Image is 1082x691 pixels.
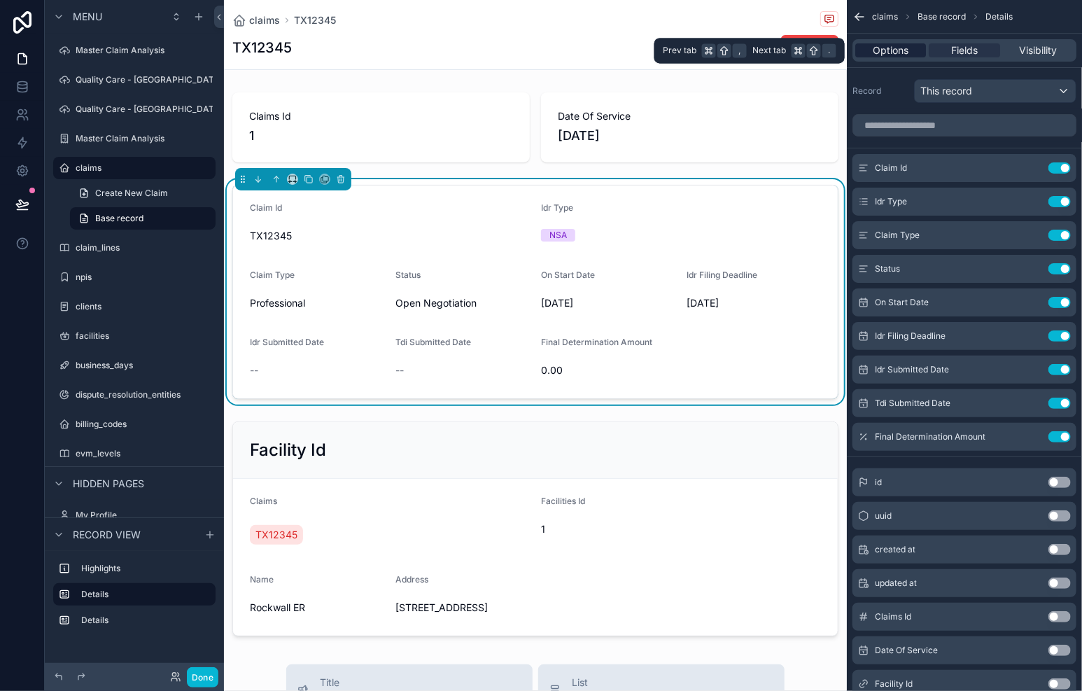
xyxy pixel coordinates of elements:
button: Edit [781,35,838,60]
label: npis [76,272,213,283]
span: Idr Type [541,202,573,213]
span: claims [872,11,898,22]
span: Base record [95,213,143,224]
label: dispute_resolution_entities [76,389,213,400]
h1: TX12345 [232,38,292,57]
span: Record view [73,528,141,542]
span: Tdi Submitted Date [395,337,471,347]
label: billing_codes [76,419,213,430]
span: TX12345 [250,229,530,243]
span: . [824,45,835,56]
span: [DATE] [541,296,675,310]
span: Idr Filing Deadline [875,330,946,342]
span: Date Of Service [875,645,938,656]
a: clients [53,295,216,318]
a: business_days [53,354,216,377]
label: Master Claim Analysis [76,45,213,56]
label: My Profile [76,510,213,521]
a: Master Claim Analysis [53,127,216,150]
span: Prev tab [663,45,696,56]
span: Claim Type [250,270,295,280]
span: Final Determination Amount [541,337,652,347]
span: Idr Filing Deadline [687,270,757,280]
span: -- [250,363,258,377]
span: Idr Submitted Date [875,364,949,375]
a: claims [232,13,280,27]
div: NSA [549,229,567,242]
label: Quality Care - [GEOGRAPHIC_DATA] [76,104,223,115]
span: Claim Type [875,230,920,241]
span: [DATE] [687,296,821,310]
span: claims [249,13,280,27]
span: updated at [875,578,917,589]
span: -- [395,363,404,377]
a: evm_levels [53,442,216,465]
span: Professional [250,296,384,310]
span: id [875,477,882,488]
span: Idr Type [875,196,907,207]
span: Claim Id [250,202,282,213]
div: scrollable content [45,551,224,645]
span: This record [920,84,972,98]
span: List [572,676,692,690]
a: dispute_resolution_entities [53,384,216,406]
span: Open Negotiation [395,296,530,310]
a: npis [53,266,216,288]
label: Details [81,589,204,600]
label: claim_lines [76,242,213,253]
a: Quality Care - [GEOGRAPHIC_DATA] [53,69,216,91]
span: Options [873,43,908,57]
span: Fields [951,43,978,57]
label: facilities [76,330,213,342]
a: facilities [53,325,216,347]
label: Highlights [81,563,210,574]
span: , [734,45,745,56]
span: On Start Date [541,270,595,280]
a: Create New Claim [70,182,216,204]
span: Menu [73,10,102,24]
span: Visibility [1019,43,1057,57]
span: Claim Id [875,162,907,174]
span: Next tab [752,45,786,56]
span: created at [875,544,915,555]
a: claims [53,157,216,179]
label: Master Claim Analysis [76,133,213,144]
label: claims [76,162,207,174]
span: 0.00 [541,363,675,377]
a: Master Claim Analysis [53,39,216,62]
button: Done [187,667,218,687]
button: This record [914,79,1076,103]
span: Title [320,676,407,690]
span: On Start Date [875,297,929,308]
label: Record [852,85,908,97]
a: Quality Care - [GEOGRAPHIC_DATA] [53,98,216,120]
span: Status [875,263,900,274]
a: My Profile [53,504,216,526]
span: Status [395,270,421,280]
label: Quality Care - [GEOGRAPHIC_DATA] [76,74,223,85]
span: Create New Claim [95,188,168,199]
a: Base record [70,207,216,230]
label: Details [81,615,210,626]
span: Details [985,11,1013,22]
a: claim_lines [53,237,216,259]
span: Final Determination Amount [875,431,985,442]
span: Idr Submitted Date [250,337,324,347]
a: TX12345 [294,13,336,27]
label: business_days [76,360,213,371]
label: evm_levels [76,448,213,459]
span: Hidden pages [73,477,144,491]
span: Claims Id [875,611,911,622]
span: Base record [918,11,966,22]
span: Tdi Submitted Date [875,398,950,409]
label: clients [76,301,213,312]
span: uuid [875,510,892,522]
a: billing_codes [53,413,216,435]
